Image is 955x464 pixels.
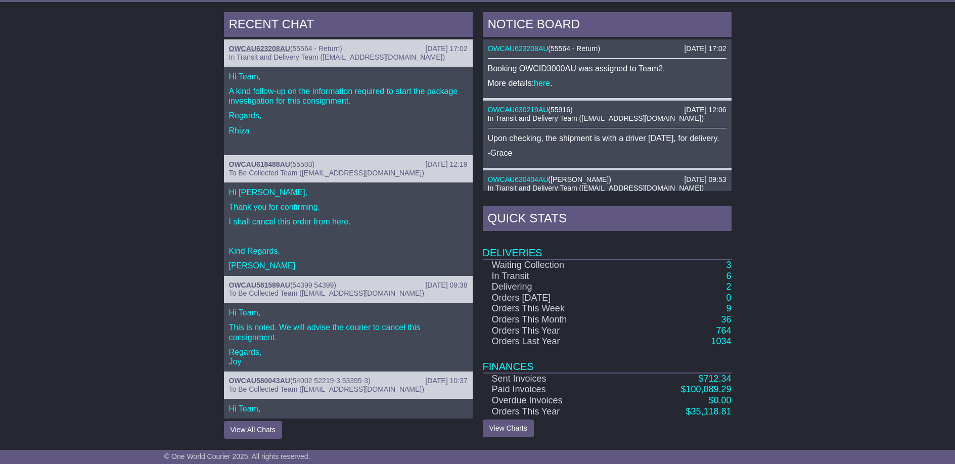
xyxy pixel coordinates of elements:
span: In Transit and Delivery Team ([EMAIL_ADDRESS][DOMAIN_NAME]) [229,53,445,61]
div: NOTICE BOARD [483,12,732,39]
p: Good morning. [229,419,468,428]
span: 54399 54399 [293,281,334,289]
a: OWCAU630219AU [488,106,549,114]
span: 55503 [293,160,312,168]
p: Thank you for confirming. [229,202,468,212]
td: Orders This Year [483,406,628,417]
div: ( ) [229,377,468,385]
div: ( ) [229,160,468,169]
p: -Grace [488,148,726,158]
a: $712.34 [698,374,731,384]
p: Hi Team, [229,308,468,317]
span: 100,089.29 [686,384,731,394]
td: Orders This Year [483,326,628,337]
p: Hi Team, [229,72,468,81]
div: [DATE] 10:37 [425,377,467,385]
span: To Be Collected Team ([EMAIL_ADDRESS][DOMAIN_NAME]) [229,289,424,297]
div: ( ) [488,44,726,53]
p: More details: . [488,78,726,88]
span: 55916 [551,106,570,114]
span: 0.00 [713,395,731,405]
a: 3 [726,260,731,270]
p: Rhiza [229,126,468,135]
p: [PERSON_NAME] [229,261,468,270]
a: 6 [726,271,731,281]
div: ( ) [229,44,468,53]
p: Hi Team, [229,404,468,413]
a: 2 [726,282,731,292]
div: ( ) [488,175,726,184]
a: $0.00 [708,395,731,405]
p: Upon checking, the shipment is with a driver [DATE], for delivery. [488,133,726,143]
span: 35,118.81 [691,406,731,416]
td: In Transit [483,271,628,282]
td: Orders Last Year [483,336,628,347]
td: Deliveries [483,234,732,259]
td: Overdue Invoices [483,395,628,406]
div: [DATE] 17:02 [425,44,467,53]
span: In Transit and Delivery Team ([EMAIL_ADDRESS][DOMAIN_NAME]) [488,184,704,192]
a: OWCAU580043AU [229,377,290,385]
a: 36 [721,314,731,324]
a: 0 [726,293,731,303]
a: 9 [726,303,731,313]
td: Orders This Month [483,314,628,326]
a: $35,118.81 [686,406,731,416]
a: $100,089.29 [680,384,731,394]
div: [DATE] 12:19 [425,160,467,169]
div: ( ) [488,106,726,114]
span: 54002 52219-3 53395-3 [293,377,368,385]
a: 764 [716,326,731,336]
span: To Be Collected Team ([EMAIL_ADDRESS][DOMAIN_NAME]) [229,169,424,177]
p: Hi [PERSON_NAME], [229,188,468,197]
div: [DATE] 17:02 [684,44,726,53]
td: Orders This Week [483,303,628,314]
a: View Charts [483,420,534,437]
span: To Be Collected Team ([EMAIL_ADDRESS][DOMAIN_NAME]) [229,385,424,393]
p: This is noted. We will advise the courier to cancel this consignment. [229,322,468,342]
a: OWCAU623208AU [229,44,290,53]
div: [DATE] 09:53 [684,175,726,184]
td: Delivering [483,282,628,293]
a: OWCAU630404AU [488,175,549,183]
a: OWCAU581589AU [229,281,290,289]
span: [PERSON_NAME] [551,175,609,183]
a: here [534,79,550,87]
td: Waiting Collection [483,259,628,271]
span: 55564 - Return [293,44,340,53]
span: © One World Courier 2025. All rights reserved. [164,452,310,460]
td: Sent Invoices [483,373,628,385]
div: [DATE] 09:38 [425,281,467,290]
button: View All Chats [224,421,282,439]
p: Kind Regards, [229,246,468,256]
a: 1034 [711,336,731,346]
div: [DATE] 12:06 [684,106,726,114]
p: Booking OWCID3000AU was assigned to Team2. [488,64,726,73]
td: Paid Invoices [483,384,628,395]
p: A kind follow-up on the information required to start the package investigation for this consignm... [229,86,468,106]
div: ( ) [229,281,468,290]
span: 55564 - Return [551,44,598,53]
a: OWCAU618488AU [229,160,290,168]
a: OWCAU623208AU [488,44,549,53]
div: RECENT CHAT [224,12,473,39]
p: I shall cancel this order from here. [229,217,468,226]
div: Quick Stats [483,206,732,234]
span: 712.34 [703,374,731,384]
p: Regards, Joy [229,347,468,366]
td: Orders [DATE] [483,293,628,304]
td: Finances [483,347,732,373]
p: Regards, [229,111,468,120]
span: In Transit and Delivery Team ([EMAIL_ADDRESS][DOMAIN_NAME]) [488,114,704,122]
